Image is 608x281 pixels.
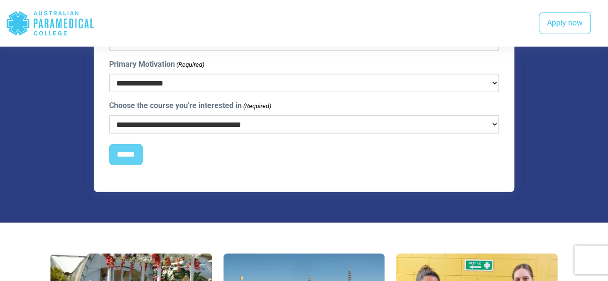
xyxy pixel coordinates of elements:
[243,101,272,111] span: (Required)
[109,59,204,70] label: Primary Motivation
[6,8,95,39] div: Australian Paramedical College
[176,60,205,70] span: (Required)
[109,100,271,111] label: Choose the course you're interested in
[539,12,591,35] a: Apply now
